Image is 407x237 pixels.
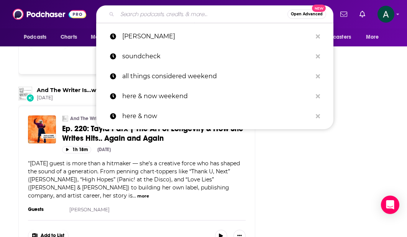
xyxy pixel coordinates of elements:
[37,87,152,94] a: And The Writer Is...with Ross Golan
[62,124,246,143] a: Ep. 220: Tayla Parx | The Art of Longevity & How She Writes Hits.. Again and Again
[69,207,110,212] a: [PERSON_NAME]
[122,106,312,126] p: here & now
[287,10,326,19] button: Open AdvancedNew
[291,12,323,16] span: Open Advanced
[361,30,389,44] button: open menu
[28,115,56,143] img: Ep. 220: Tayla Parx | The Art of Longevity & How She Writes Hits.. Again and Again
[37,95,214,101] span: [DATE]
[28,160,240,199] span: [DATE] guest is more than a hitmaker — she’s a creative force who has shaped the sound of a gener...
[337,8,350,21] a: Show notifications dropdown
[56,30,82,44] a: Charts
[96,26,333,46] a: [PERSON_NAME]
[381,196,399,214] div: Open Intercom Messenger
[122,26,312,46] p: dean delray
[62,115,68,122] img: And The Writer Is...with Ross Golan
[377,6,394,23] img: User Profile
[28,160,240,199] span: "
[18,30,56,44] button: open menu
[96,5,333,23] div: Search podcasts, credits, & more...
[61,32,77,43] span: Charts
[70,115,133,122] a: And The Writer Is...with [PERSON_NAME]
[356,8,368,21] a: Show notifications dropdown
[28,206,62,212] h3: Guests
[377,6,394,23] span: Logged in as ashley88139
[13,7,86,21] img: Podchaser - Follow, Share and Rate Podcasts
[96,106,333,126] a: here & now
[122,86,312,106] p: here & now weekend
[96,86,333,106] a: here & now weekend
[26,94,34,102] div: New Episode
[122,46,312,66] p: soundcheck
[377,6,394,23] button: Show profile menu
[85,30,128,44] button: open menu
[91,32,118,43] span: Monitoring
[37,87,214,94] h3: released a new episode
[18,87,32,100] img: And The Writer Is...with Ross Golan
[96,46,333,66] a: soundcheck
[122,66,312,86] p: all things considered weekend
[97,147,111,152] div: [DATE]
[137,193,149,199] button: more
[62,146,91,153] button: 1h 18m
[24,32,46,43] span: Podcasts
[133,192,136,199] span: ...
[62,124,243,143] span: Ep. 220: Tayla Parx | The Art of Longevity & How She Writes Hits.. Again and Again
[366,32,379,43] span: More
[312,5,326,12] span: New
[117,8,287,20] input: Search podcasts, credits, & more...
[96,66,333,86] a: all things considered weekend
[309,30,362,44] button: open menu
